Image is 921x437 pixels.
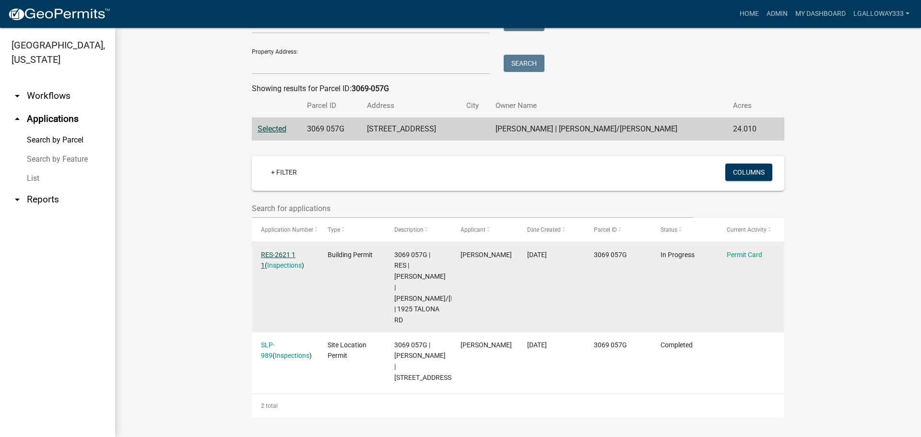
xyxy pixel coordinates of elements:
[727,226,767,233] span: Current Activity
[261,341,275,360] a: SLP-989
[451,218,518,241] datatable-header-cell: Applicant
[850,5,913,23] a: lgalloway333
[763,5,791,23] a: Admin
[267,261,302,269] a: Inspections
[727,251,762,259] a: Permit Card
[252,199,693,218] input: Search for applications
[727,94,770,117] th: Acres
[651,218,718,241] datatable-header-cell: Status
[661,341,693,349] span: Completed
[12,194,23,205] i: arrow_drop_down
[527,251,547,259] span: 08/28/2024
[319,218,385,241] datatable-header-cell: Type
[490,118,727,141] td: [PERSON_NAME] | [PERSON_NAME]/[PERSON_NAME]
[361,118,460,141] td: [STREET_ADDRESS]
[301,94,361,117] th: Parcel ID
[394,251,500,324] span: 3069 057G | RES | REBECCA N SHELLEY | LESTER STACEY R/LESTER RANDY H | 1925 TALONA RD
[594,226,617,233] span: Parcel ID
[275,352,309,359] a: Inspections
[328,341,366,360] span: Site Location Permit
[504,55,544,72] button: Search
[261,226,313,233] span: Application Number
[252,218,319,241] datatable-header-cell: Application Number
[518,218,585,241] datatable-header-cell: Date Created
[301,118,361,141] td: 3069 057G
[594,341,627,349] span: 3069 057G
[527,226,561,233] span: Date Created
[661,251,695,259] span: In Progress
[736,5,763,23] a: Home
[385,218,452,241] datatable-header-cell: Description
[718,218,784,241] datatable-header-cell: Current Activity
[527,341,547,349] span: 08/12/2024
[328,251,373,259] span: Building Permit
[258,124,286,133] a: Selected
[12,90,23,102] i: arrow_drop_down
[261,251,295,270] a: RES-2621 1 1
[460,94,490,117] th: City
[585,218,651,241] datatable-header-cell: Parcel ID
[352,84,389,93] strong: 3069-057G
[263,164,305,181] a: + Filter
[261,340,309,362] div: ( )
[791,5,850,23] a: My Dashboard
[361,94,460,117] th: Address
[661,226,677,233] span: Status
[328,226,340,233] span: Type
[460,341,512,349] span: JONATHAN MOORE
[460,251,512,259] span: JONATHAN MOORE
[727,118,770,141] td: 24.010
[394,341,453,381] span: 3069 057G | STACEY LESTER | 1925 TALONA ROAD
[490,94,727,117] th: Owner Name
[594,251,627,259] span: 3069 057G
[725,164,772,181] button: Columns
[252,394,784,418] div: 2 total
[261,249,309,272] div: ( )
[460,226,485,233] span: Applicant
[394,226,424,233] span: Description
[12,113,23,125] i: arrow_drop_up
[252,83,784,94] div: Showing results for Parcel ID:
